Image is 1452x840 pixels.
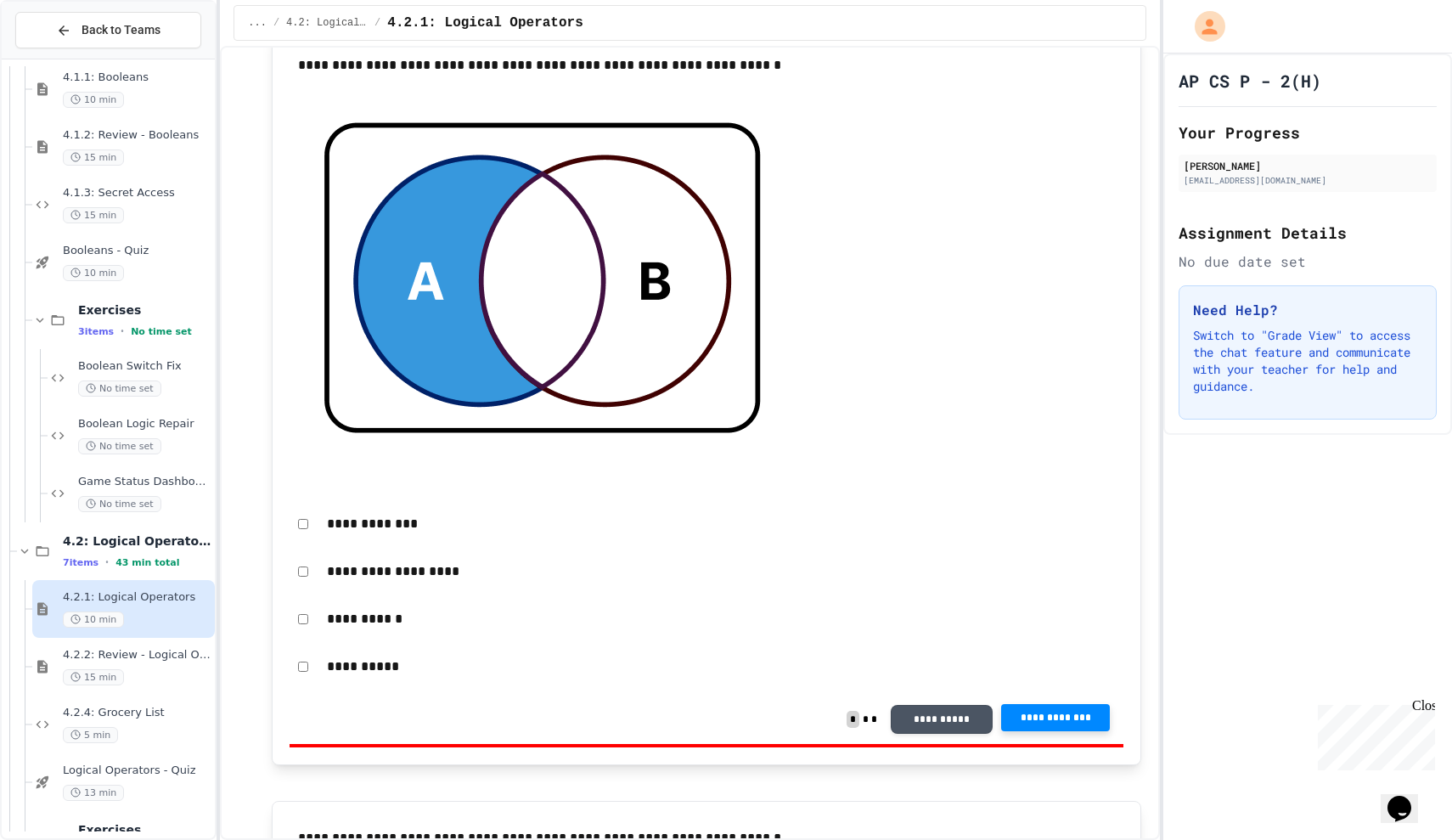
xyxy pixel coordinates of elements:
h2: Assignment Details [1179,221,1437,245]
p: Switch to "Grade View" to access the chat feature and communicate with your teacher for help and ... [1193,327,1422,395]
iframe: chat widget [1311,698,1435,770]
div: No due date set [1179,251,1437,272]
span: Exercises [78,822,211,837]
span: 15 min [63,149,124,166]
span: 4.1.2: Review - Booleans [63,128,211,143]
span: 4.2.2: Review - Logical Operators [63,648,211,662]
span: • [121,324,124,338]
span: 15 min [63,207,124,223]
span: • [105,555,109,569]
span: 13 min [63,785,124,801]
span: No time set [78,381,161,397]
span: / [374,16,380,30]
div: Chat with us now!Close [7,7,117,108]
span: / [273,16,279,30]
h2: Your Progress [1179,121,1437,144]
h1: AP CS P - 2(H) [1179,69,1321,93]
span: 4.1.1: Booleans [63,70,211,85]
span: 10 min [63,612,124,628]
span: Boolean Logic Repair [78,417,211,431]
div: [EMAIL_ADDRESS][DOMAIN_NAME] [1184,174,1432,187]
span: 4.2.1: Logical Operators [387,13,582,33]
span: 15 min [63,669,124,685]
span: Back to Teams [82,21,160,39]
span: Logical Operators - Quiz [63,764,211,778]
span: 4.1.3: Secret Access [63,186,211,200]
span: No time set [78,496,161,512]
span: ... [248,16,267,30]
span: 10 min [63,265,124,281]
span: 7 items [63,557,98,568]
button: Back to Teams [15,12,201,48]
span: 4.2.4: Grocery List [63,706,211,720]
span: Exercises [78,302,211,318]
span: 3 items [78,326,114,337]
div: [PERSON_NAME] [1184,158,1432,173]
span: 43 min total [115,557,179,568]
iframe: chat widget [1381,772,1435,823]
span: Game Status Dashboard [78,475,211,489]
span: Booleans - Quiz [63,244,211,258]
span: No time set [131,326,192,337]
span: Boolean Switch Fix [78,359,211,374]
span: 4.2.1: Logical Operators [63,590,211,605]
span: No time set [78,438,161,454]
span: 10 min [63,92,124,108]
h3: Need Help? [1193,300,1422,320]
span: 4.2: Logical Operators [286,16,368,30]
span: 5 min [63,727,118,743]
span: 4.2: Logical Operators [63,533,211,549]
div: My Account [1177,7,1230,46]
